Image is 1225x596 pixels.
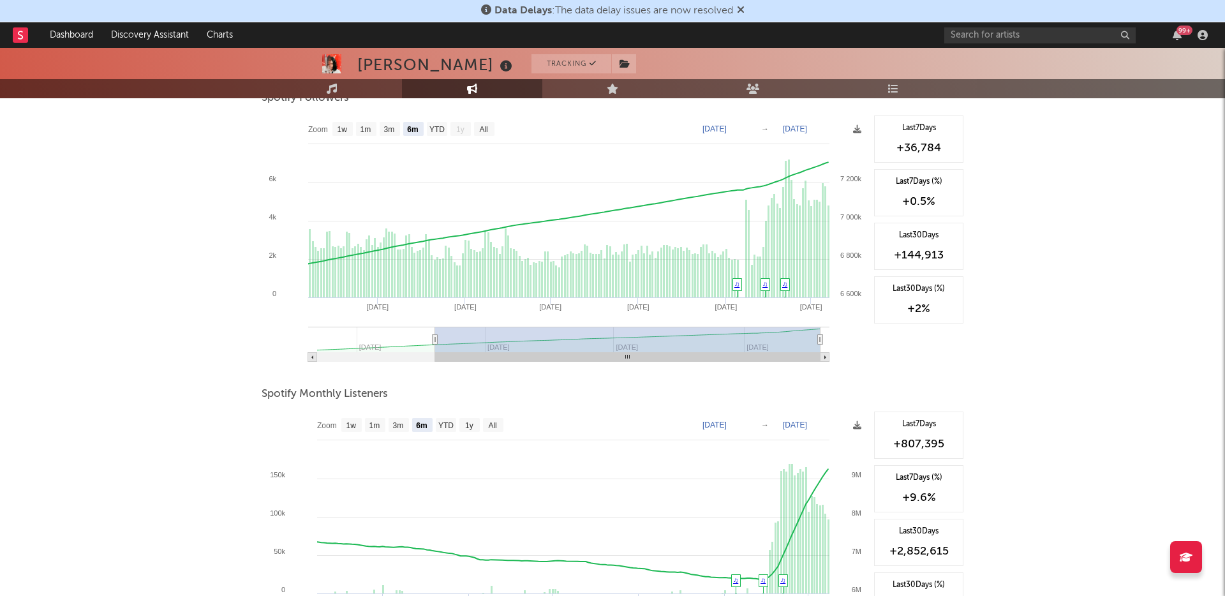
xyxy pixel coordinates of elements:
text: 6k [269,175,276,183]
text: 0 [272,290,276,297]
div: Last 30 Days [881,230,956,241]
text: [DATE] [715,303,738,311]
text: YTD [429,125,445,134]
a: Charts [198,22,242,48]
text: Zoom [317,421,337,430]
a: ♫ [762,280,768,288]
text: [DATE] [454,303,477,311]
span: : The data delay issues are now resolved [494,6,733,16]
text: All [488,421,496,430]
a: ♫ [782,280,787,288]
text: 7 200k [840,175,862,183]
text: 150k [270,471,285,479]
text: 4k [269,213,276,221]
div: [PERSON_NAME] [357,54,516,75]
div: +36,784 [881,140,956,156]
text: 7 000k [840,213,862,221]
text: [DATE] [702,124,727,133]
text: [DATE] [627,303,650,311]
text: 7M [852,548,861,555]
span: Spotify Followers [262,91,349,106]
text: 0 [281,586,285,593]
text: 8M [852,509,861,517]
text: 6m [416,421,427,430]
text: 1y [456,125,464,134]
text: 100k [270,509,285,517]
div: Last 7 Days [881,123,956,134]
div: Last 30 Days (%) [881,283,956,295]
text: → [761,124,769,133]
div: Last 30 Days [881,526,956,537]
div: +807,395 [881,436,956,452]
text: All [479,125,487,134]
text: [DATE] [783,421,807,429]
div: +2,852,615 [881,544,956,559]
span: Dismiss [737,6,745,16]
div: +0.5 % [881,194,956,209]
text: 6 800k [840,251,862,259]
div: 99 + [1177,26,1192,35]
text: 3m [393,421,404,430]
div: +144,913 [881,248,956,263]
button: 99+ [1173,30,1182,40]
text: 6 600k [840,290,862,297]
text: → [761,421,769,429]
span: Spotify Monthly Listeners [262,387,388,402]
text: 6m [407,125,418,134]
button: Tracking [531,54,611,73]
a: Dashboard [41,22,102,48]
text: [DATE] [702,421,727,429]
text: 1w [346,421,357,430]
text: [DATE] [783,124,807,133]
div: +9.6 % [881,490,956,505]
div: Last 7 Days (%) [881,176,956,188]
text: 3m [384,125,395,134]
text: 1w [338,125,348,134]
a: ♫ [780,576,785,584]
a: Discovery Assistant [102,22,198,48]
text: Zoom [308,125,328,134]
text: 50k [274,548,285,555]
div: Last 30 Days (%) [881,579,956,591]
text: [DATE] [366,303,389,311]
a: ♫ [733,576,738,584]
div: Last 7 Days (%) [881,472,956,484]
text: 1m [360,125,371,134]
text: YTD [438,421,454,430]
div: Last 7 Days [881,419,956,430]
a: ♫ [761,576,766,584]
span: Data Delays [494,6,552,16]
text: [DATE] [800,303,822,311]
input: Search for artists [944,27,1136,43]
text: 2k [269,251,276,259]
a: ♫ [734,280,739,288]
text: [DATE] [539,303,561,311]
text: 6M [852,586,861,593]
text: 1m [369,421,380,430]
div: +2 % [881,301,956,317]
text: 1y [465,421,473,430]
text: 9M [852,471,861,479]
